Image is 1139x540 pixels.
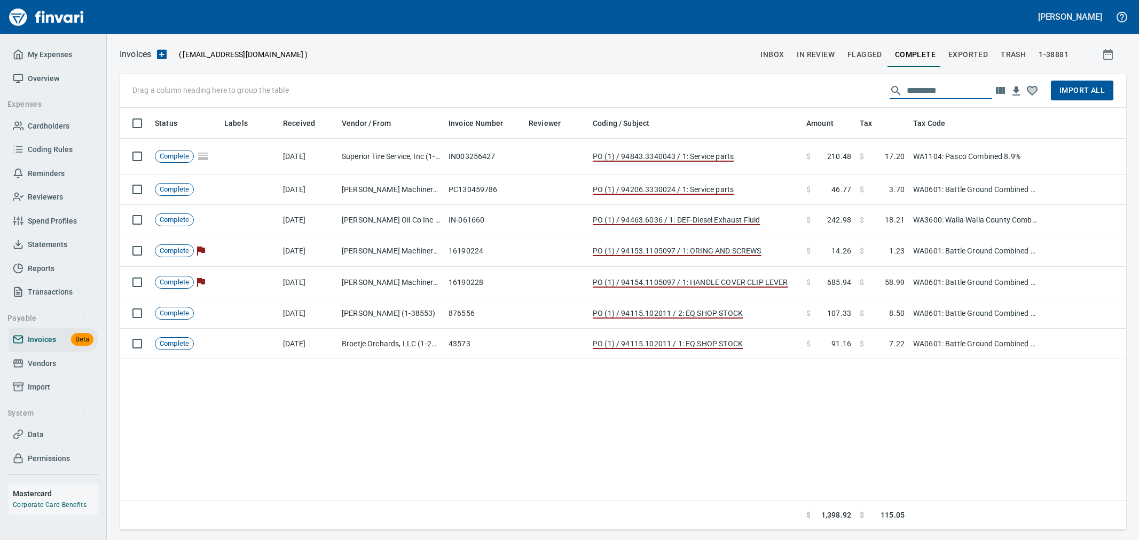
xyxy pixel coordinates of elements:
[28,333,56,346] span: Invoices
[1051,81,1113,100] button: Import All
[860,510,864,521] span: $
[224,117,262,130] span: Labels
[337,205,444,235] td: [PERSON_NAME] Oil Co Inc (1-38025)
[337,329,444,359] td: Broetje Orchards, LLC (1-29905)
[444,205,524,235] td: IN-061660
[831,245,851,256] span: 14.26
[9,447,98,471] a: Permissions
[860,245,864,256] span: $
[151,48,172,61] button: Upload an Invoice
[9,257,98,281] a: Reports
[28,428,44,441] span: Data
[449,117,503,130] span: Invoice Number
[28,72,59,85] span: Overview
[28,48,72,61] span: My Expenses
[194,246,208,255] span: Flagged
[9,67,98,91] a: Overview
[9,423,98,447] a: Data
[588,298,802,329] td: PO (1) / 94115.102011 / 2: EQ SHOP STOCK
[948,48,988,61] span: Exported
[889,338,905,349] span: 7.22
[797,48,835,61] span: In Review
[28,380,50,394] span: Import
[885,277,905,288] span: 58.99
[337,139,444,174] td: Superior Tire Service, Inc (1-10991)
[155,152,193,162] span: Complete
[588,267,802,298] td: PO (1) / 94154.1105097 / 1: HANDLE COVER CLIP LEVER
[909,267,1042,298] td: WA0601: Battle Ground Combined 8.6%
[9,138,98,162] a: Coding Rules
[71,333,93,346] span: Beta
[831,338,851,349] span: 91.16
[342,117,391,130] span: Vendor / From
[806,117,834,130] span: Amount
[821,510,851,521] span: 1,398.92
[444,298,524,329] td: 876556
[806,117,847,130] span: Amount
[529,117,561,130] span: Reviewer
[1039,48,1069,61] span: 1-38881
[337,174,444,205] td: [PERSON_NAME] Machinery Co (1-10794)
[444,174,524,205] td: PC130459786
[28,285,73,299] span: Transactions
[13,488,98,499] h6: Mastercard
[444,267,524,298] td: 16190228
[806,277,811,288] span: $
[9,185,98,209] a: Reviewers
[279,174,337,205] td: [DATE]
[28,190,63,204] span: Reviewers
[9,233,98,257] a: Statements
[806,215,811,225] span: $
[155,215,193,225] span: Complete
[806,308,811,319] span: $
[9,114,98,138] a: Cardholders
[3,94,92,114] button: Expenses
[881,510,905,521] span: 115.05
[1038,11,1102,22] h5: [PERSON_NAME]
[885,215,905,225] span: 18.21
[7,407,88,420] span: System
[889,184,905,195] span: 3.70
[444,235,524,267] td: 16190224
[155,246,193,256] span: Complete
[593,117,649,130] span: Coding / Subject
[283,117,315,130] span: Received
[860,117,886,130] span: Tax
[120,48,151,61] p: Invoices
[806,510,811,521] span: $
[3,308,92,328] button: Payable
[279,329,337,359] td: [DATE]
[9,375,98,399] a: Import
[913,117,959,130] span: Tax Code
[444,329,524,359] td: 43573
[860,117,872,130] span: Tax
[28,452,70,465] span: Permissions
[9,280,98,304] a: Transactions
[337,298,444,329] td: [PERSON_NAME] (1-38553)
[860,184,864,195] span: $
[279,235,337,267] td: [DATE]
[9,209,98,233] a: Spend Profiles
[155,339,193,349] span: Complete
[9,162,98,186] a: Reminders
[588,205,802,235] td: PO (1) / 94463.6036 / 1: DEF-Diesel Exhaust Fluid
[28,357,56,370] span: Vendors
[760,48,784,61] span: inbox
[9,328,98,352] a: InvoicesBeta
[831,184,851,195] span: 46.77
[132,85,289,96] p: Drag a column heading here to group the table
[909,298,1042,329] td: WA0601: Battle Ground Combined 8.6%
[155,117,177,130] span: Status
[913,117,945,130] span: Tax Code
[182,49,304,60] span: [EMAIL_ADDRESS][DOMAIN_NAME]
[6,4,87,30] img: Finvari
[13,501,87,509] a: Corporate Card Benefits
[827,277,851,288] span: 685.94
[885,151,905,162] span: 17.20
[895,48,936,61] span: Complete
[860,308,864,319] span: $
[1059,84,1105,97] span: Import All
[1092,45,1126,64] button: Show invoices within a particular date range
[224,117,248,130] span: Labels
